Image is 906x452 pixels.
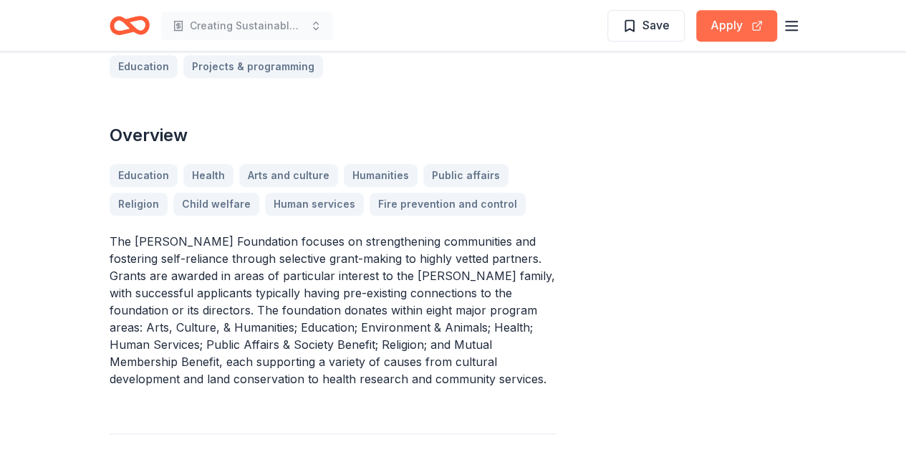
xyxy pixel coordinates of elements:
[110,55,178,78] a: Education
[190,17,304,34] span: Creating Sustainable and Community-owned access to Healthcare Equipments in remote regions in [GE...
[183,55,323,78] a: Projects & programming
[110,233,556,388] p: The [PERSON_NAME] Foundation focuses on strengthening communities and fostering self-reliance thr...
[110,9,150,42] a: Home
[161,11,333,40] button: Creating Sustainable and Community-owned access to Healthcare Equipments in remote regions in [GE...
[607,10,685,42] button: Save
[110,124,556,147] h2: Overview
[642,16,670,34] span: Save
[696,10,777,42] button: Apply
